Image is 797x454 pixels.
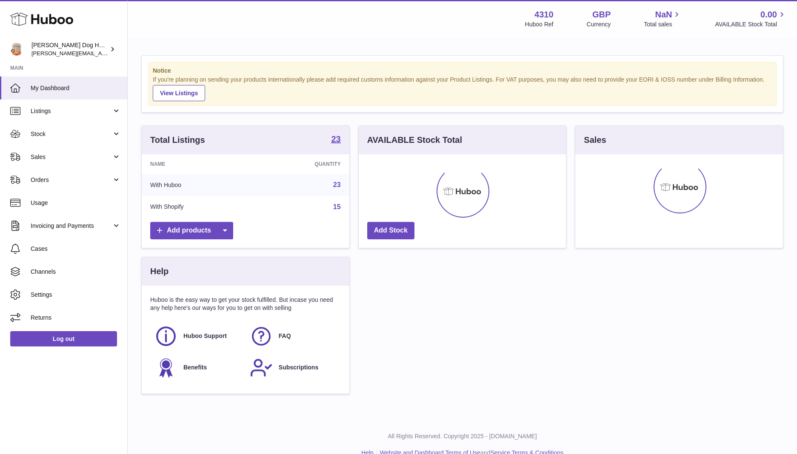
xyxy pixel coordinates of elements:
span: Sales [31,153,112,161]
div: Currency [587,20,611,28]
div: Huboo Ref [525,20,554,28]
span: Settings [31,291,121,299]
span: Usage [31,199,121,207]
span: FAQ [279,332,291,340]
div: [PERSON_NAME] Dog House [31,41,108,57]
strong: GBP [592,9,611,20]
a: Add Stock [367,222,414,239]
span: Invoicing and Payments [31,222,112,230]
a: Log out [10,331,117,346]
a: 15 [333,203,341,210]
a: Subscriptions [250,356,337,379]
p: All Rights Reserved. Copyright 2025 - [DOMAIN_NAME] [134,432,790,440]
h3: Sales [584,134,606,146]
strong: 23 [331,135,340,143]
td: With Huboo [142,174,254,196]
a: Add products [150,222,233,239]
p: Huboo is the easy way to get your stock fulfilled. But incase you need any help here's our ways f... [150,296,341,312]
a: Huboo Support [154,325,241,348]
h3: AVAILABLE Stock Total [367,134,462,146]
span: Cases [31,245,121,253]
span: Orders [31,176,112,184]
span: Stock [31,130,112,138]
h3: Total Listings [150,134,205,146]
a: View Listings [153,85,205,101]
img: toby@hackneydoghouse.com [10,43,23,56]
span: Returns [31,314,121,322]
span: My Dashboard [31,84,121,92]
th: Quantity [254,154,349,174]
span: [PERSON_NAME][EMAIL_ADDRESS][DOMAIN_NAME] [31,50,171,57]
div: If you're planning on sending your products internationally please add required customs informati... [153,76,772,101]
span: Listings [31,107,112,115]
a: 23 [331,135,340,145]
span: AVAILABLE Stock Total [715,20,787,28]
th: Name [142,154,254,174]
strong: Notice [153,67,772,75]
span: Total sales [644,20,682,28]
a: NaN Total sales [644,9,682,28]
td: With Shopify [142,196,254,218]
h3: Help [150,266,169,277]
a: Benefits [154,356,241,379]
span: Benefits [183,363,207,372]
span: 0.00 [760,9,777,20]
span: Huboo Support [183,332,227,340]
span: Subscriptions [279,363,318,372]
strong: 4310 [534,9,554,20]
a: 0.00 AVAILABLE Stock Total [715,9,787,28]
a: FAQ [250,325,337,348]
span: Channels [31,268,121,276]
a: 23 [333,181,341,188]
span: NaN [655,9,672,20]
